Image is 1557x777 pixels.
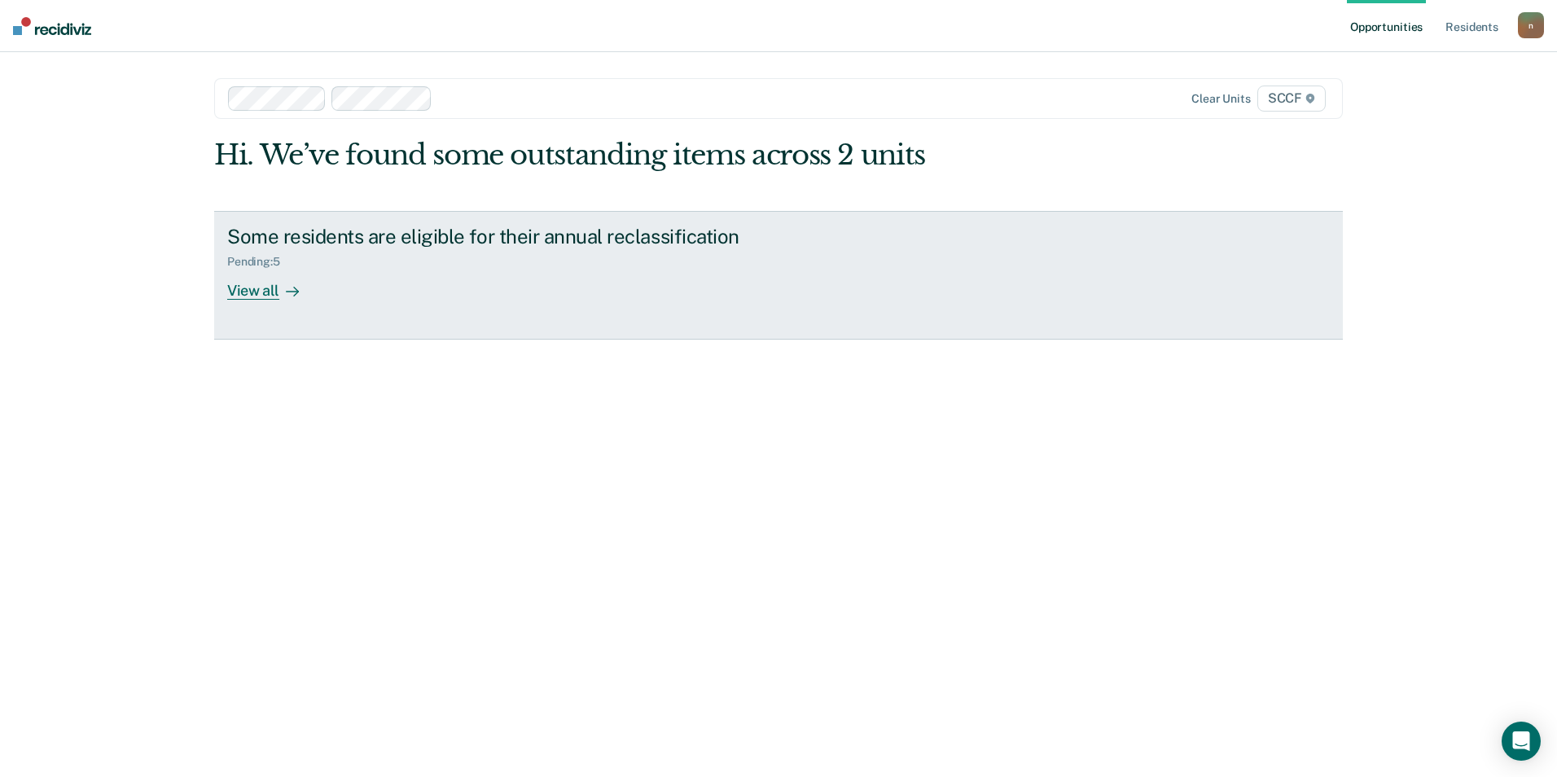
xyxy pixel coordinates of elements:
[13,17,91,35] img: Recidiviz
[214,138,1117,172] div: Hi. We’ve found some outstanding items across 2 units
[227,225,799,248] div: Some residents are eligible for their annual reclassification
[214,211,1343,340] a: Some residents are eligible for their annual reclassificationPending:5View all
[227,268,318,300] div: View all
[1257,86,1326,112] span: SCCF
[227,255,293,269] div: Pending : 5
[1502,722,1541,761] div: Open Intercom Messenger
[1518,12,1544,38] button: n
[1191,92,1251,106] div: Clear units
